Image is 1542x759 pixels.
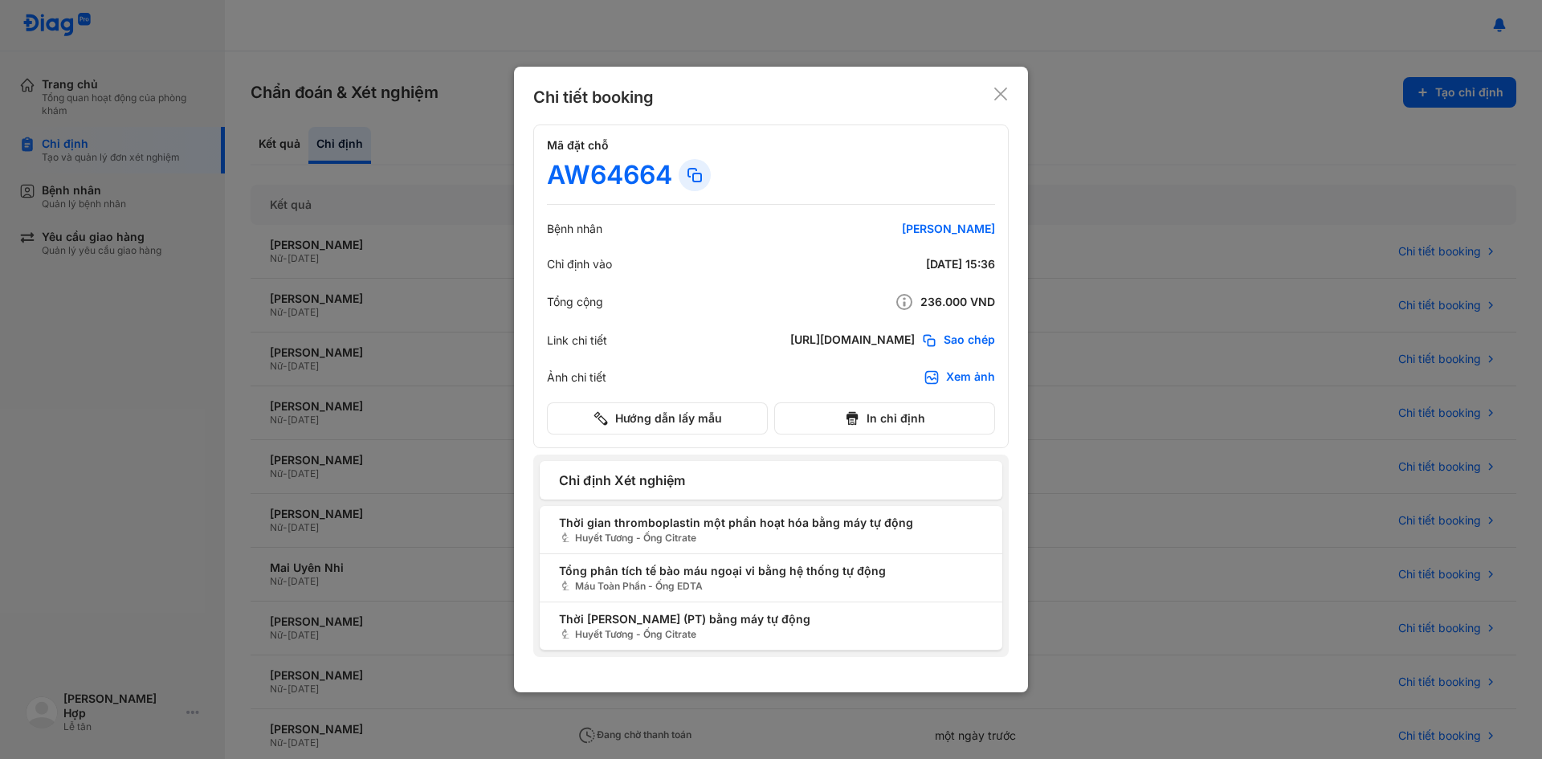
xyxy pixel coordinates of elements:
div: [PERSON_NAME] [802,222,995,236]
div: 236.000 VND [802,292,995,312]
div: Chỉ định vào [547,257,612,271]
span: Huyết Tương - Ống Citrate [559,531,983,545]
div: [URL][DOMAIN_NAME] [790,333,915,349]
div: Tổng cộng [547,295,603,309]
div: Ảnh chi tiết [547,370,606,385]
span: Chỉ định Xét nghiệm [559,471,983,490]
h4: Mã đặt chỗ [547,138,995,153]
span: Tổng phân tích tế bào máu ngoại vi bằng hệ thống tự động [559,562,983,579]
span: Máu Toàn Phần - Ống EDTA [559,579,983,594]
div: [DATE] 15:36 [802,257,995,271]
div: Bệnh nhân [547,222,602,236]
button: Hướng dẫn lấy mẫu [547,402,768,435]
div: Chi tiết booking [533,86,654,108]
span: Huyết Tương - Ống Citrate [559,627,983,642]
div: Link chi tiết [547,333,607,348]
span: Thời [PERSON_NAME] (PT) bằng máy tự động [559,610,983,627]
div: Xem ảnh [946,369,995,386]
div: AW64664 [547,159,672,191]
button: In chỉ định [774,402,995,435]
span: Thời gian thromboplastin một phần hoạt hóa bằng máy tự động [559,514,983,531]
span: Sao chép [944,333,995,349]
